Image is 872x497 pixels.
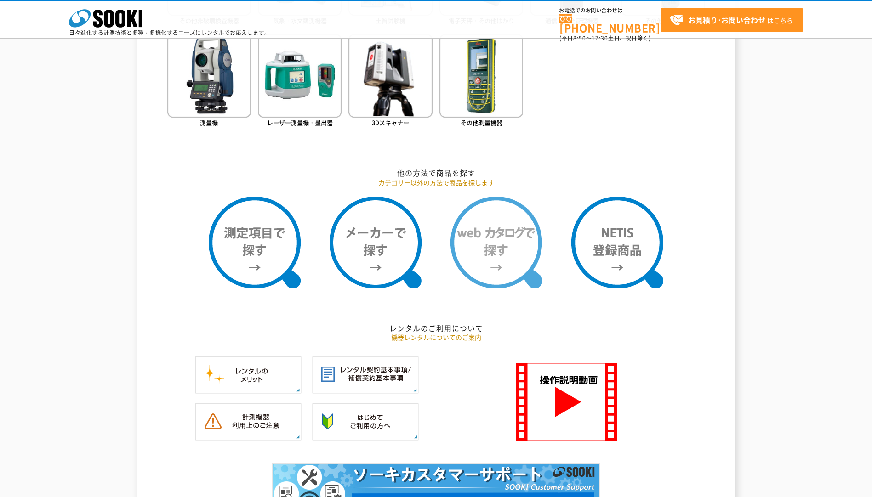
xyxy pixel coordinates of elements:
a: レンタル契約基本事項／補償契約基本事項 [312,384,419,393]
span: その他測量機器 [461,118,502,127]
img: メーカーで探す [330,197,422,288]
h2: レンタルのご利用について [167,323,705,333]
a: レンタルのメリット [195,384,302,393]
span: はこちら [670,13,793,27]
img: レンタルのメリット [195,356,302,394]
p: 機器レンタルについてのご案内 [167,333,705,342]
a: 計測機器ご利用上のご注意 [195,431,302,440]
img: レンタル契約基本事項／補償契約基本事項 [312,356,419,394]
img: その他測量機器 [439,34,523,118]
strong: お見積り･お問い合わせ [688,14,765,25]
span: 17:30 [592,34,608,42]
img: はじめてご利用の方へ [312,403,419,441]
img: 測量機 [167,34,251,118]
a: レーザー測量機・墨出器 [258,34,342,129]
a: 測量機 [167,34,251,129]
span: (平日 ～ 土日、祝日除く) [559,34,650,42]
a: [PHONE_NUMBER] [559,14,661,33]
a: その他測量機器 [439,34,523,129]
p: 日々進化する計測技術と多種・多様化するニーズにレンタルでお応えします。 [69,30,270,35]
img: 3Dスキャナー [348,34,432,118]
img: NETIS登録商品 [571,197,663,288]
img: webカタログで探す [450,197,542,288]
a: はじめてご利用の方へ [312,431,419,440]
span: 3Dスキャナー [372,118,409,127]
span: お電話でのお問い合わせは [559,8,661,13]
a: お見積り･お問い合わせはこちら [661,8,803,32]
span: 測量機 [200,118,218,127]
img: レーザー測量機・墨出器 [258,34,342,118]
img: SOOKI 操作説明動画 [516,363,617,441]
img: 計測機器ご利用上のご注意 [195,403,302,441]
a: 3Dスキャナー [348,34,432,129]
p: カテゴリー以外の方法で商品を探します [167,178,705,187]
img: 測定項目で探す [209,197,301,288]
span: 8:50 [573,34,586,42]
h2: 他の方法で商品を探す [167,168,705,178]
span: レーザー測量機・墨出器 [267,118,333,127]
